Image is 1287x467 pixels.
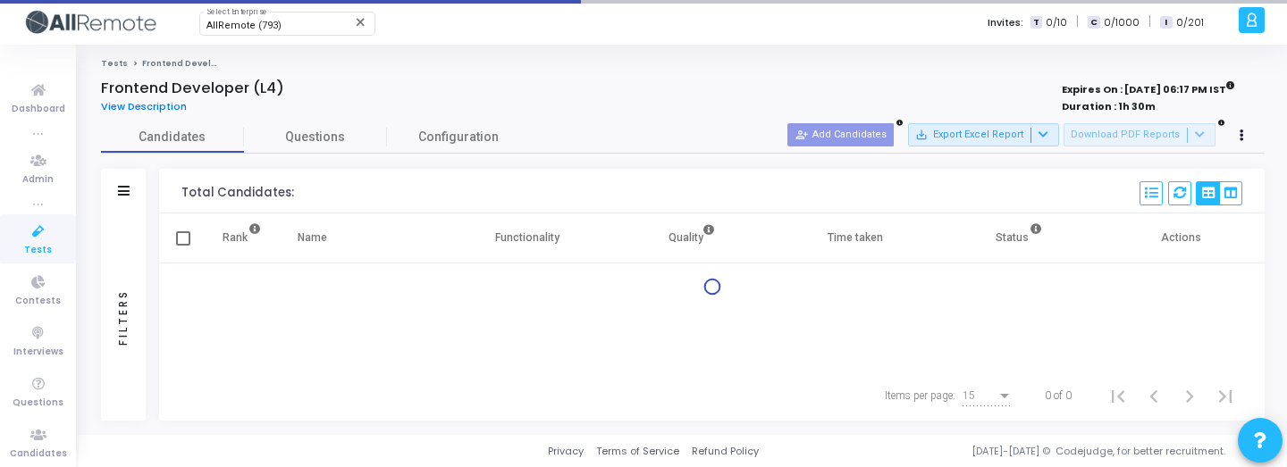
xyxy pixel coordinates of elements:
[354,15,368,29] mat-icon: Clear
[1062,78,1235,97] strong: Expires On : [DATE] 06:17 PM IST
[22,4,156,40] img: logo
[24,243,52,258] span: Tests
[1100,378,1136,413] button: First page
[963,389,975,402] span: 15
[1064,123,1215,146] button: Download PDF Reports
[885,388,955,404] div: Items per page:
[12,102,65,117] span: Dashboard
[101,128,244,146] span: Candidates
[988,15,1023,30] label: Invites:
[1196,181,1242,205] div: View Options
[937,213,1100,263] th: Status
[13,396,63,411] span: Questions
[1030,16,1042,29] span: T
[1104,15,1140,30] span: 0/1000
[1046,15,1067,30] span: 0/10
[13,345,63,360] span: Interviews
[963,390,1013,403] mat-select: Items per page:
[244,128,387,146] span: Questions
[795,129,808,141] mat-icon: person_add_alt
[101,58,128,69] a: Tests
[181,186,294,200] div: Total Candidates:
[1062,99,1156,113] strong: Duration : 1h 30m
[142,58,252,69] span: Frontend Developer (L4)
[115,219,131,415] div: Filters
[610,213,773,263] th: Quality
[298,228,327,247] div: Name
[1148,13,1151,31] span: |
[1176,15,1204,30] span: 0/201
[101,101,200,113] a: View Description
[908,123,1059,146] button: Export Excel Report
[1101,213,1265,263] th: Actions
[10,446,67,462] span: Candidates
[101,99,187,113] span: View Description
[101,58,1265,70] nav: breadcrumb
[759,444,1265,459] div: [DATE]-[DATE] © Codejudge, for better recruitment.
[22,172,54,188] span: Admin
[1076,13,1079,31] span: |
[15,294,61,309] span: Contests
[101,79,284,97] h4: Frontend Developer (L4)
[828,228,883,247] div: Time taken
[1136,378,1172,413] button: Previous page
[418,128,499,146] span: Configuration
[204,213,280,263] th: Rank
[206,20,282,31] span: AllRemote (793)
[915,129,928,141] mat-icon: save_alt
[548,444,584,459] a: Privacy
[446,213,610,263] th: Functionality
[1045,388,1072,404] div: 0 of 0
[692,444,759,459] a: Refund Policy
[596,444,679,459] a: Terms of Service
[787,123,894,146] button: Add Candidates
[1172,378,1207,413] button: Next page
[1207,378,1243,413] button: Last page
[1160,16,1172,29] span: I
[1088,16,1099,29] span: C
